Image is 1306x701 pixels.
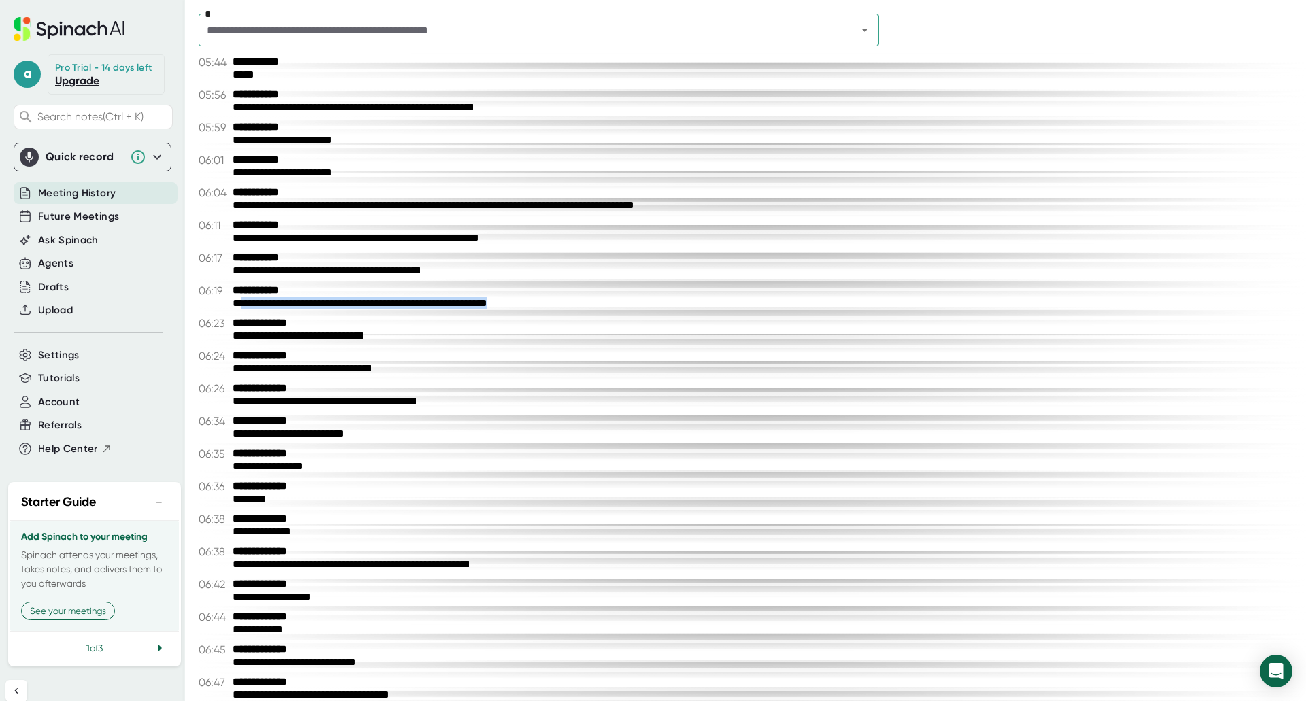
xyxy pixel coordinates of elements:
button: Ask Spinach [38,233,99,248]
span: 1 of 3 [86,643,103,653]
div: Quick record [46,150,123,164]
button: Account [38,394,80,410]
span: 05:56 [199,88,229,101]
button: Help Center [38,441,112,457]
button: Meeting History [38,186,116,201]
button: Referrals [38,417,82,433]
button: Tutorials [38,371,80,386]
span: 06:45 [199,643,229,656]
a: Upgrade [55,74,99,87]
span: 06:36 [199,480,229,493]
span: 06:17 [199,252,229,264]
button: − [150,492,168,512]
div: Open Intercom Messenger [1260,655,1292,687]
span: 06:26 [199,382,229,395]
span: 06:34 [199,415,229,428]
h2: Starter Guide [21,493,96,511]
span: 06:19 [199,284,229,297]
span: Search notes (Ctrl + K) [37,110,169,123]
span: 06:35 [199,447,229,460]
span: Help Center [38,441,98,457]
span: a [14,61,41,88]
span: 06:42 [199,578,229,591]
span: 06:04 [199,186,229,199]
h3: Add Spinach to your meeting [21,532,168,543]
span: 06:11 [199,219,229,232]
span: 05:44 [199,56,229,69]
span: 06:23 [199,317,229,330]
span: 06:38 [199,545,229,558]
button: Settings [38,347,80,363]
span: 06:38 [199,513,229,526]
span: 05:59 [199,121,229,134]
button: Future Meetings [38,209,119,224]
p: Spinach attends your meetings, takes notes, and delivers them to you afterwards [21,548,168,591]
button: Agents [38,256,73,271]
button: See your meetings [21,602,115,620]
button: Open [855,20,874,39]
div: Pro Trial - 14 days left [55,62,152,74]
span: 06:47 [199,676,229,689]
span: 06:24 [199,349,229,362]
div: Quick record [20,143,165,171]
button: Upload [38,303,73,318]
span: 06:01 [199,154,229,167]
button: Drafts [38,279,69,295]
span: 06:44 [199,611,229,623]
